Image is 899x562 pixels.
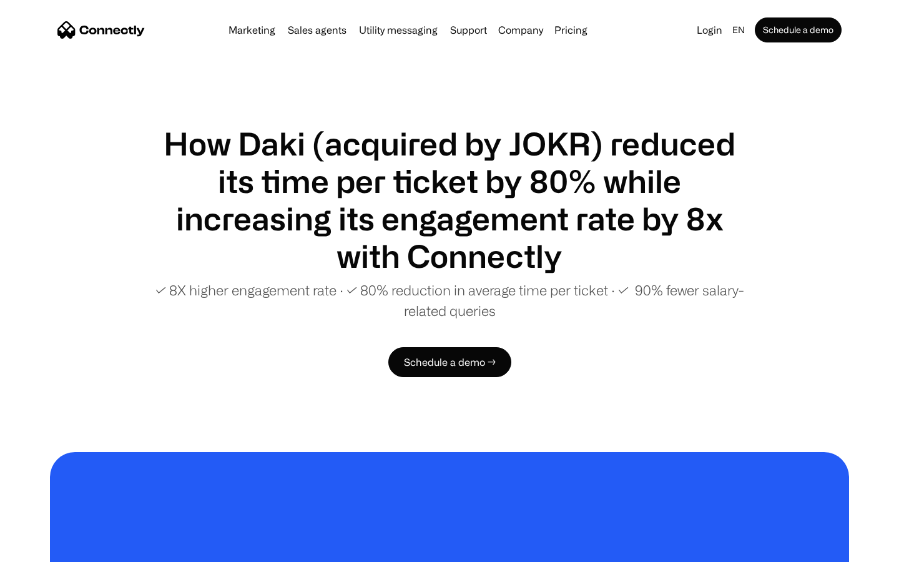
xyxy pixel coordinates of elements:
[25,540,75,558] ul: Language list
[354,25,443,35] a: Utility messaging
[388,347,511,377] a: Schedule a demo →
[498,21,543,39] div: Company
[224,25,280,35] a: Marketing
[283,25,351,35] a: Sales agents
[732,21,745,39] div: en
[727,21,752,39] div: en
[755,17,842,42] a: Schedule a demo
[57,21,145,39] a: home
[549,25,592,35] a: Pricing
[445,25,492,35] a: Support
[150,280,749,321] p: ✓ 8X higher engagement rate ∙ ✓ 80% reduction in average time per ticket ∙ ✓ 90% fewer salary-rel...
[494,21,547,39] div: Company
[150,125,749,275] h1: How Daki (acquired by JOKR) reduced its time per ticket by 80% while increasing its engagement ra...
[12,539,75,558] aside: Language selected: English
[692,21,727,39] a: Login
